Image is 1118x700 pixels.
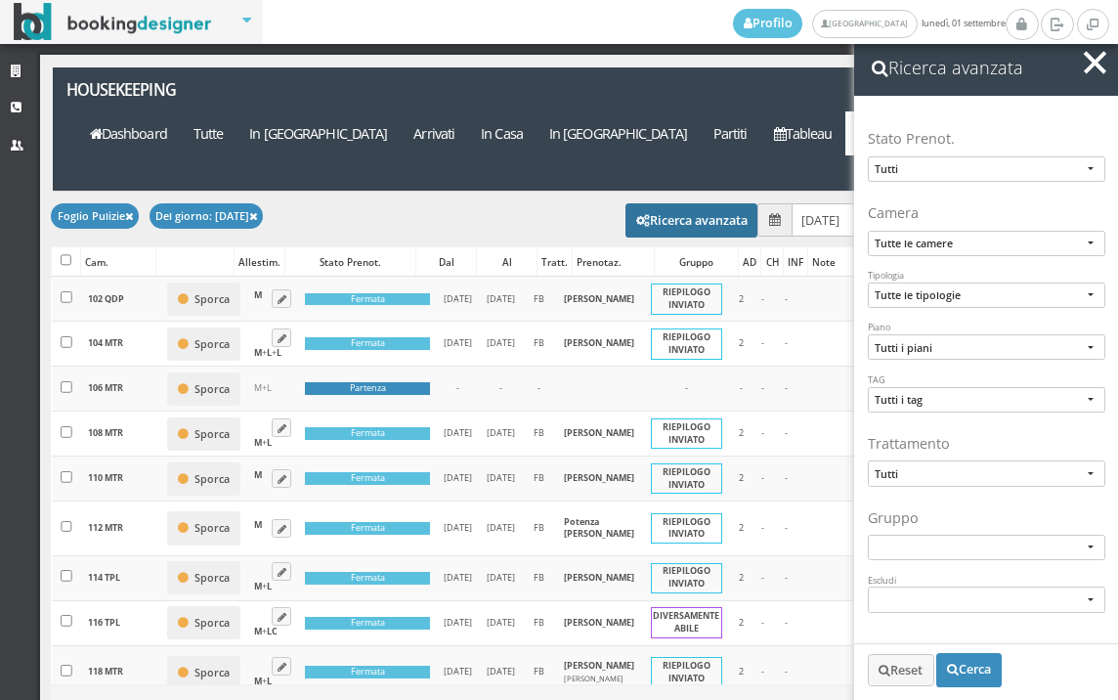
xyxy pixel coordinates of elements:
[167,328,240,361] button: Sporca
[729,645,752,699] td: 2
[868,509,1105,526] h4: Gruppo
[194,616,230,630] small: Sporca
[868,575,1105,588] div: Escludi
[875,161,1082,176] span: Tutti
[875,466,1082,481] span: Tutti
[729,502,752,555] td: 2
[468,111,537,155] a: In Casa
[305,617,429,630] div: Fermata
[663,465,710,491] b: RIEPILOGO INVIATO
[81,248,155,276] div: Cam.
[437,367,479,412] td: -
[733,9,803,38] a: Profilo
[76,111,180,155] a: Dashboard
[254,580,272,592] span: +
[522,600,557,645] td: FB
[14,3,212,41] img: BookingDesigner.com
[167,462,240,496] button: Sporca
[254,580,262,592] b: M
[739,248,760,276] div: AD
[167,656,240,689] button: Sporca
[875,236,1082,250] span: Tutte le camere
[254,675,272,687] span: +
[774,645,798,699] td: -
[729,277,752,322] td: 2
[536,111,700,155] a: In [GEOGRAPHIC_DATA]
[267,675,272,687] b: L
[479,457,521,502] td: [DATE]
[729,322,752,367] td: 2
[305,382,429,395] div: Partenza
[522,412,557,457] td: FB
[254,346,281,359] span: + +
[868,130,1105,147] h4: Stato Prenot.
[845,111,897,155] a: Liste
[194,292,230,306] small: Sporca
[875,287,1082,302] span: Tutte le tipologie
[437,457,479,502] td: [DATE]
[167,561,240,594] button: Sporca
[180,111,236,155] a: Tutte
[761,248,783,276] div: CH
[875,340,1082,355] span: Tutti i piani
[752,502,774,555] td: -
[254,381,272,394] span: +
[729,457,752,502] td: 2
[479,412,521,457] td: [DATE]
[868,374,1105,387] div: TAG
[194,666,230,679] small: Sporca
[760,111,845,155] a: Tableau
[752,412,774,457] td: -
[267,346,272,359] b: L
[522,502,557,555] td: FB
[267,580,272,592] b: L
[729,412,752,457] td: 2
[254,436,272,449] span: +
[564,659,634,672] b: [PERSON_NAME]
[564,571,634,584] b: [PERSON_NAME]
[88,521,123,534] b: 112 MTR
[236,111,401,155] a: In [GEOGRAPHIC_DATA]
[729,367,752,412] td: -
[53,67,255,111] a: Housekeeping
[437,412,479,457] td: [DATE]
[752,277,774,322] td: -
[167,372,240,406] button: Sporca
[88,665,123,678] b: 118 MTR
[267,436,272,449] b: L
[663,515,710,541] b: RIEPILOGO INVIATO
[88,471,123,484] b: 110 MTR
[868,283,1105,308] button: Tutte le tipologie
[774,367,798,412] td: -
[88,336,123,349] b: 104 MTR
[88,571,120,584] b: 114 TPL
[774,322,798,367] td: -
[573,248,654,276] div: Prenotaz.
[194,571,230,585] small: Sporca
[235,248,284,276] div: Allestim.
[167,417,240,451] button: Sporca
[653,609,719,634] b: DIVERSAMENTE ABILE
[564,426,634,439] b: [PERSON_NAME]
[774,277,798,322] td: -
[936,653,1002,686] button: Cerca
[88,616,120,629] b: 116 TPL
[752,555,774,600] td: -
[437,555,479,600] td: [DATE]
[868,654,935,686] button: Reset
[808,248,1064,276] div: Note
[479,600,521,645] td: [DATE]
[537,248,572,276] div: Tratt.
[663,330,710,356] b: RIEPILOGO INVIATO
[254,518,262,531] b: M
[194,382,230,396] small: Sporca
[868,387,1105,413] button: Tutti i tag
[774,555,798,600] td: -
[655,248,738,276] div: Gruppo
[194,427,230,441] small: Sporca
[254,346,262,359] b: M
[437,645,479,699] td: [DATE]
[479,367,521,412] td: -
[150,203,264,228] button: Del giorno: [DATE]
[88,426,123,439] b: 108 MTR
